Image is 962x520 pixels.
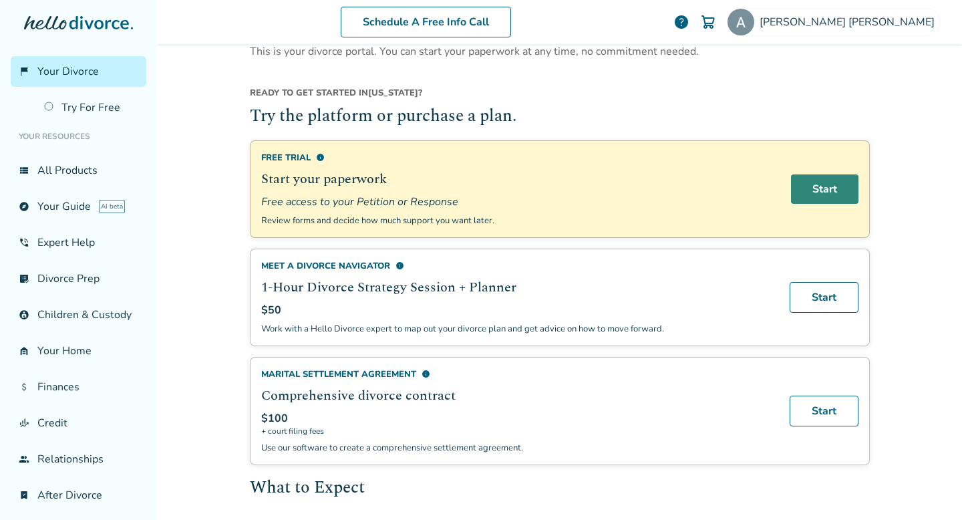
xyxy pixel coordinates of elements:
[261,277,774,297] h2: 1-Hour Divorce Strategy Session + Planner
[19,237,29,248] span: phone_in_talk
[261,411,288,426] span: $100
[19,346,29,356] span: garage_home
[37,64,99,79] span: Your Divorce
[673,14,689,30] a: help
[11,56,146,87] a: flag_2Your Divorce
[261,426,774,436] span: + court filing fees
[11,263,146,294] a: list_alt_checkDivorce Prep
[261,368,774,380] div: Marital Settlement Agreement
[19,201,29,212] span: explore
[11,227,146,258] a: phone_in_talkExpert Help
[11,336,146,366] a: garage_homeYour Home
[11,191,146,222] a: exploreYour GuideAI beta
[11,408,146,438] a: finance_modeCredit
[250,104,870,130] h2: Try the platform or purchase a plan.
[250,87,870,104] div: [US_STATE] ?
[790,396,858,426] a: Start
[11,444,146,475] a: groupRelationships
[11,155,146,186] a: view_listAll Products
[791,174,858,204] a: Start
[261,442,774,454] p: Use our software to create a comprehensive settlement agreement.
[250,43,870,60] p: This is your divorce portal. You can start your paperwork at any time, no commitment needed.
[760,15,940,29] span: [PERSON_NAME] [PERSON_NAME]
[790,282,858,313] a: Start
[261,215,775,227] p: Review forms and decide how much support you want later.
[261,260,774,272] div: Meet a divorce navigator
[261,323,774,335] p: Work with a Hello Divorce expert to map out your divorce plan and get advice on how to move forward.
[11,480,146,511] a: bookmark_checkAfter Divorce
[395,261,404,270] span: info
[261,169,775,189] h2: Start your paperwork
[19,454,29,465] span: group
[19,66,29,77] span: flag_2
[11,299,146,330] a: account_childChildren & Custody
[261,386,774,406] h2: Comprehensive divorce contract
[11,372,146,402] a: attach_moneyFinances
[341,7,511,37] a: Schedule A Free Info Call
[19,418,29,428] span: finance_mode
[11,123,146,150] li: Your Resources
[261,194,775,209] span: Free access to your Petition or Response
[728,9,754,35] img: Andre Henderson
[19,309,29,320] span: account_child
[422,370,430,378] span: info
[700,14,716,30] img: Cart
[36,92,146,123] a: Try For Free
[19,382,29,392] span: attach_money
[261,303,281,317] span: $50
[250,87,368,99] span: Ready to get started in
[316,153,325,162] span: info
[99,200,125,213] span: AI beta
[19,273,29,284] span: list_alt_check
[261,152,775,164] div: Free Trial
[19,165,29,176] span: view_list
[895,456,962,520] iframe: Chat Widget
[250,476,870,501] h2: What to Expect
[19,490,29,501] span: bookmark_check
